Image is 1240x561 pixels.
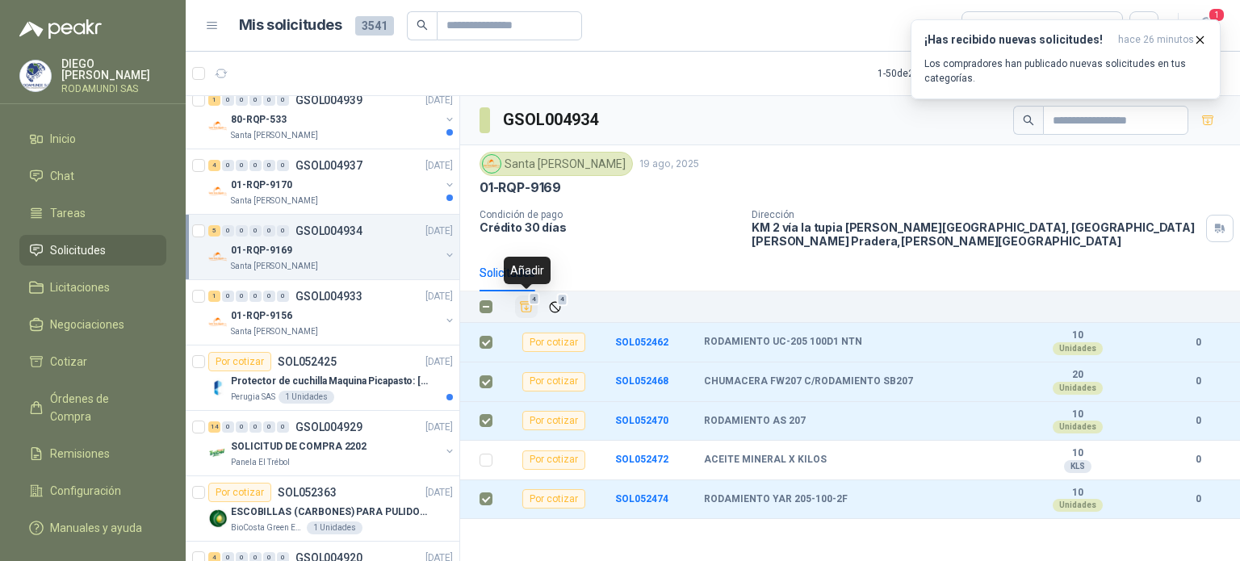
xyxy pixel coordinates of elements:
[277,421,289,433] div: 0
[50,390,151,425] span: Órdenes de Compra
[50,445,110,463] span: Remisiones
[50,241,106,259] span: Solicitudes
[1022,408,1133,421] b: 10
[704,336,862,349] b: RODAMIENTO UC-205 100D1 NTN
[50,316,124,333] span: Negociaciones
[50,482,121,500] span: Configuración
[236,225,248,237] div: 0
[924,33,1112,47] h3: ¡Has recibido nuevas solicitudes!
[911,19,1221,99] button: ¡Has recibido nuevas solicitudes!hace 26 minutos Los compradores han publicado nuevas solicitudes...
[263,225,275,237] div: 0
[1053,342,1103,355] div: Unidades
[231,325,318,338] p: Santa [PERSON_NAME]
[1175,413,1221,429] b: 0
[236,94,248,106] div: 0
[1022,447,1133,460] b: 10
[208,352,271,371] div: Por cotizar
[522,372,585,391] div: Por cotizar
[208,509,228,528] img: Company Logo
[1053,382,1103,395] div: Unidades
[208,116,228,136] img: Company Logo
[615,337,668,348] b: SOL052462
[307,521,362,534] div: 1 Unidades
[483,155,501,173] img: Company Logo
[639,157,699,172] p: 19 ago, 2025
[19,475,166,506] a: Configuración
[208,291,220,302] div: 1
[752,209,1200,220] p: Dirección
[295,94,362,106] p: GSOL004939
[231,521,304,534] p: BioCosta Green Energy S.A.S
[231,504,432,520] p: ESCOBILLAS (CARBONES) PARA PULIDORA DEWALT
[425,420,453,435] p: [DATE]
[263,160,275,171] div: 0
[480,264,535,282] div: Solicitudes
[50,204,86,222] span: Tareas
[615,415,668,426] a: SOL052470
[231,374,432,389] p: Protector de cuchilla Maquina Picapasto: [PERSON_NAME]. P9MR. Serie: 2973
[231,439,367,454] p: SOLICITUD DE COMPRA 2202
[1175,492,1221,507] b: 0
[19,309,166,340] a: Negociaciones
[222,160,234,171] div: 0
[277,160,289,171] div: 0
[231,178,292,193] p: 01-RQP-9170
[1022,329,1133,342] b: 10
[615,375,668,387] a: SOL052468
[222,225,234,237] div: 0
[19,346,166,377] a: Cotizar
[231,195,318,207] p: Santa [PERSON_NAME]
[1053,421,1103,433] div: Unidades
[1022,369,1133,382] b: 20
[236,421,248,433] div: 0
[1118,33,1194,47] span: hace 26 minutos
[231,391,275,404] p: Perugia SAS
[208,225,220,237] div: 5
[480,220,739,234] p: Crédito 30 días
[1192,11,1221,40] button: 1
[522,489,585,509] div: Por cotizar
[50,278,110,296] span: Licitaciones
[277,291,289,302] div: 0
[231,112,287,128] p: 80-RQP-533
[186,476,459,542] a: Por cotizarSOL052363[DATE] Company LogoESCOBILLAS (CARBONES) PARA PULIDORA DEWALTBioCosta Green E...
[263,94,275,106] div: 0
[186,345,459,411] a: Por cotizarSOL052425[DATE] Company LogoProtector de cuchilla Maquina Picapasto: [PERSON_NAME]. P9...
[249,291,262,302] div: 0
[19,513,166,543] a: Manuales y ayuda
[279,391,334,404] div: 1 Unidades
[222,291,234,302] div: 0
[277,94,289,106] div: 0
[557,293,568,306] span: 4
[231,129,318,142] p: Santa [PERSON_NAME]
[208,421,220,433] div: 14
[263,291,275,302] div: 0
[480,152,633,176] div: Santa [PERSON_NAME]
[704,375,913,388] b: CHUMACERA FW207 C/RODAMIENTO SB207
[222,421,234,433] div: 0
[417,19,428,31] span: search
[615,493,668,504] a: SOL052474
[1175,374,1221,389] b: 0
[924,57,1207,86] p: Los compradores han publicado nuevas solicitudes en tus categorías.
[1208,7,1225,23] span: 1
[704,454,827,467] b: ACEITE MINERAL X KILOS
[522,450,585,470] div: Por cotizar
[222,94,234,106] div: 0
[231,308,292,324] p: 01-RQP-9156
[615,454,668,465] a: SOL052472
[208,247,228,266] img: Company Logo
[425,224,453,239] p: [DATE]
[249,225,262,237] div: 0
[522,333,585,352] div: Por cotizar
[249,421,262,433] div: 0
[425,158,453,174] p: [DATE]
[295,421,362,433] p: GSOL004929
[1175,335,1221,350] b: 0
[355,16,394,36] span: 3541
[972,17,1006,35] div: Todas
[425,485,453,500] p: [DATE]
[236,160,248,171] div: 0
